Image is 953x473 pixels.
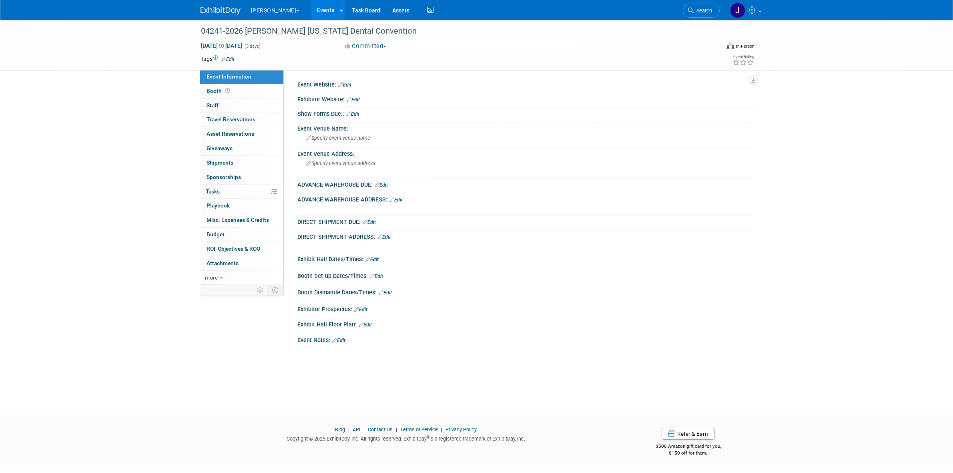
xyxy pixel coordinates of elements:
[200,113,283,127] a: Travel Reservations
[207,159,233,166] span: Shipments
[207,73,251,80] span: Event Information
[297,270,753,280] div: Booth Set-up Dates/Times:
[297,216,753,226] div: DIRECT SHIPMENT DUE:
[200,227,283,242] a: Budget
[346,427,351,433] span: |
[694,8,712,14] span: Search
[445,427,477,433] a: Privacy Policy
[200,170,283,184] a: Sponsorships
[297,334,753,344] div: Event Notes:
[354,307,367,312] a: Edit
[400,427,438,433] a: Terms of Service
[332,338,345,343] a: Edit
[200,242,283,256] a: ROI, Objectives & ROO
[732,55,754,59] div: Event Rating
[375,182,388,188] a: Edit
[346,111,359,117] a: Edit
[267,285,283,295] td: Toggle Event Tabs
[200,99,283,113] a: Staff
[306,135,370,141] span: Specify event venue name
[394,427,399,433] span: |
[200,199,283,213] a: Playbook
[365,257,379,262] a: Edit
[244,44,261,49] span: (3 days)
[297,108,753,118] div: Show Forms Due::
[662,428,714,440] a: Refer & Earn
[297,193,753,204] div: ADVANCE WAREHOUSE ADDRESS:
[207,202,230,209] span: Playbook
[207,246,260,252] span: ROI, Objectives & ROO
[361,427,367,433] span: |
[201,42,243,49] span: [DATE] [DATE]
[359,322,372,328] a: Edit
[207,88,231,94] span: Booth
[353,427,360,433] a: API
[297,286,753,297] div: Booth Dismantle Dates/Times:
[297,253,753,264] div: Exhibit Hall Dates/Times:
[363,219,376,225] a: Edit
[200,256,283,270] a: Attachments
[200,185,283,199] a: Tasks
[207,145,233,151] span: Giveaways
[253,285,267,295] td: Personalize Event Tab Strip
[427,435,429,439] sup: ®
[306,160,375,166] span: Specify event venue address
[207,217,269,223] span: Misc. Expenses & Credits
[201,55,235,63] td: Tags
[297,148,753,158] div: Event Venue Address:
[683,4,720,18] a: Search
[347,97,360,103] a: Edit
[205,274,218,281] span: more
[200,141,283,155] a: Giveaways
[224,88,231,94] span: Booth not reserved yet
[201,7,241,15] img: ExhibitDay
[201,433,612,443] div: Copyright © 2025 ExhibitDay, Inc. All rights reserved. ExhibitDay is a registered trademark of Ex...
[379,290,392,296] a: Edit
[207,116,255,123] span: Travel Reservations
[377,234,391,240] a: Edit
[338,82,351,88] a: Edit
[200,271,283,285] a: more
[207,260,239,266] span: Attachments
[218,42,225,49] span: to
[726,43,734,49] img: Format-Inperson.png
[200,127,283,141] a: Asset Reservations
[297,318,753,329] div: Exhibit Hall Floor Plan:
[672,42,755,54] div: Event Format
[207,131,254,137] span: Asset Reservations
[297,303,753,314] div: Exhibitor Prospectus:
[370,274,383,279] a: Edit
[206,188,220,195] span: Tasks
[389,197,403,203] a: Edit
[200,84,283,98] a: Booth
[297,78,753,89] div: Event Website:
[207,102,219,109] span: Staff
[200,213,283,227] a: Misc. Expenses & Credits
[221,56,235,62] a: Edit
[297,93,753,104] div: Exhibitor Website:
[200,156,283,170] a: Shipments
[207,174,241,180] span: Sponsorships
[200,70,283,84] a: Event Information
[198,24,708,38] div: 04241-2026 [PERSON_NAME] [US_STATE] Dental Convention
[624,438,753,456] div: $500 Amazon gift card for you,
[297,231,753,241] div: DIRECT SHIPMENT ADDRESS:
[624,450,753,457] div: $150 off for them.
[368,427,393,433] a: Contact Us
[439,427,444,433] span: |
[207,231,225,238] span: Budget
[730,3,745,18] img: Justin Newborn
[736,43,754,49] div: In-Person
[342,42,389,50] button: Committed
[297,123,753,133] div: Event Venue Name:
[297,179,753,189] div: ADVANCE WAREHOUSE DUE:
[335,427,345,433] a: Blog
